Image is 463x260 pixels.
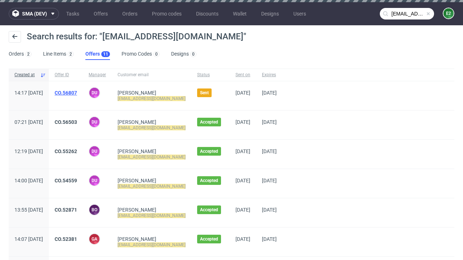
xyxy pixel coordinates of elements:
[235,72,250,78] span: Sent on
[262,236,277,242] span: [DATE]
[118,72,186,78] span: Customer email
[55,207,77,213] a: CO.52871
[197,72,224,78] span: Status
[89,88,99,98] figcaption: DU
[55,119,77,125] a: CO.56503
[289,8,310,19] a: Users
[262,119,277,125] span: [DATE]
[257,8,283,19] a: Designs
[89,72,106,78] span: Manager
[262,90,277,96] span: [DATE]
[9,48,31,60] a: Orders2
[235,178,250,183] span: [DATE]
[235,236,250,242] span: [DATE]
[443,8,454,18] figcaption: e2
[43,48,74,60] a: Line Items2
[200,207,218,213] span: Accepted
[14,90,43,96] span: 14:17 [DATE]
[89,234,99,244] figcaption: GA
[118,178,156,183] a: [PERSON_NAME]
[118,96,186,101] mark: [EMAIL_ADDRESS][DOMAIN_NAME]
[89,146,99,156] figcaption: DU
[118,207,156,213] a: [PERSON_NAME]
[118,8,142,19] a: Orders
[200,148,218,154] span: Accepted
[262,148,277,154] span: [DATE]
[22,11,47,16] span: sma (dev)
[89,117,99,127] figcaption: DU
[118,155,186,160] mark: [EMAIL_ADDRESS][DOMAIN_NAME]
[62,8,84,19] a: Tasks
[262,178,277,183] span: [DATE]
[192,8,223,19] a: Discounts
[235,119,250,125] span: [DATE]
[200,236,218,242] span: Accepted
[118,90,156,96] a: [PERSON_NAME]
[122,48,160,60] a: Promo Codes0
[235,148,250,154] span: [DATE]
[118,125,186,130] mark: [EMAIL_ADDRESS][DOMAIN_NAME]
[200,178,218,183] span: Accepted
[262,207,277,213] span: [DATE]
[200,90,209,96] span: Sent
[229,8,251,19] a: Wallet
[118,184,186,189] mark: [EMAIL_ADDRESS][DOMAIN_NAME]
[14,119,43,125] span: 07:21 [DATE]
[9,8,59,19] button: sma (dev)
[103,52,108,57] div: 11
[14,72,37,78] span: Created at
[14,178,43,183] span: 14:00 [DATE]
[14,207,43,213] span: 13:55 [DATE]
[14,148,43,154] span: 12:19 [DATE]
[118,119,156,125] a: [PERSON_NAME]
[171,48,196,60] a: Designs0
[69,52,72,57] div: 2
[118,148,156,154] a: [PERSON_NAME]
[155,52,158,57] div: 0
[27,52,30,57] div: 2
[118,242,186,247] mark: [EMAIL_ADDRESS][DOMAIN_NAME]
[235,207,250,213] span: [DATE]
[148,8,186,19] a: Promo codes
[118,236,156,242] a: [PERSON_NAME]
[27,31,246,42] span: Search results for: "[EMAIL_ADDRESS][DOMAIN_NAME]"
[55,178,77,183] a: CO.54559
[55,72,77,78] span: Offer ID
[192,52,195,57] div: 0
[89,8,112,19] a: Offers
[55,90,77,96] a: CO.56807
[55,236,77,242] a: CO.52381
[200,119,218,125] span: Accepted
[262,72,277,78] span: Expires
[89,205,99,215] figcaption: BO
[235,90,250,96] span: [DATE]
[118,213,186,218] mark: [EMAIL_ADDRESS][DOMAIN_NAME]
[14,236,43,242] span: 14:07 [DATE]
[89,175,99,186] figcaption: DU
[55,148,77,154] a: CO.55262
[85,48,110,60] a: Offers11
